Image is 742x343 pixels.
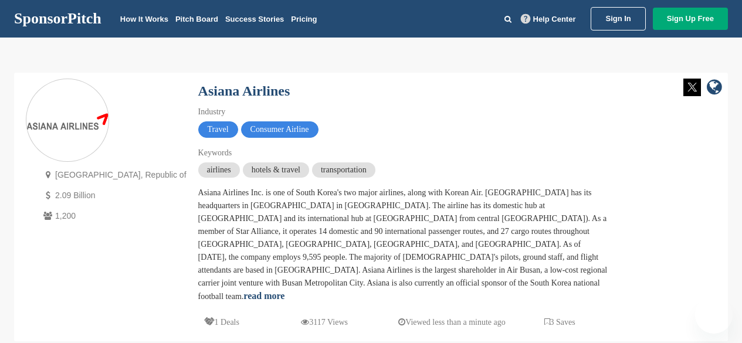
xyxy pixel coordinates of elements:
a: company link [707,79,722,98]
iframe: Button to launch messaging window [695,296,733,334]
div: Keywords [198,147,609,159]
a: Pitch Board [175,15,218,23]
a: SponsorPitch [14,11,101,26]
span: Travel [198,121,238,138]
p: 3117 Views [301,315,348,330]
p: 1 Deals [204,315,239,330]
a: How It Works [120,15,168,23]
p: 3 Saves [544,315,575,330]
a: Asiana Airlines [198,83,290,99]
a: Help Center [519,12,578,26]
p: 2.09 Billion [40,188,187,203]
p: 1,200 [40,209,187,223]
a: Pricing [291,15,317,23]
span: hotels & travel [243,162,309,178]
span: Consumer Airline [241,121,319,138]
a: Success Stories [225,15,284,23]
div: Industry [198,106,609,118]
a: read more [243,291,284,301]
p: [GEOGRAPHIC_DATA], Republic of [40,168,187,182]
img: Twitter white [683,79,701,96]
a: Sign In [591,7,645,30]
div: Asiana Airlines Inc. is one of South Korea's two major airlines, along with Korean Air. [GEOGRAPH... [198,186,609,303]
img: Sponsorpitch & Asiana Airlines [26,108,109,134]
span: airlines [198,162,240,178]
p: Viewed less than a minute ago [398,315,506,330]
span: transportation [312,162,375,178]
a: Sign Up Free [653,8,728,30]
